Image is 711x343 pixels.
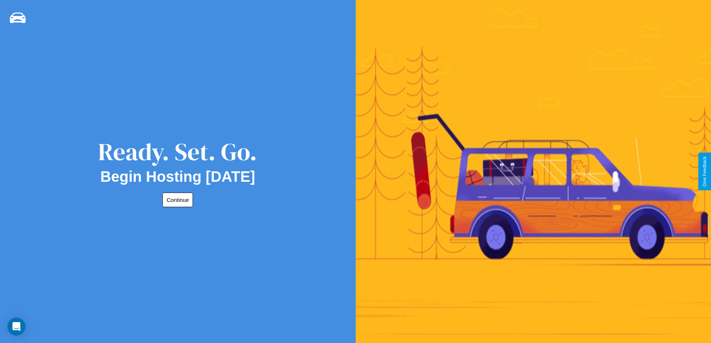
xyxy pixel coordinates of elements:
div: Give Feedback [702,156,707,187]
h2: Begin Hosting [DATE] [100,168,255,185]
div: Open Intercom Messenger [7,318,25,336]
button: Continue [162,193,193,207]
div: Ready. Set. Go. [98,135,257,168]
